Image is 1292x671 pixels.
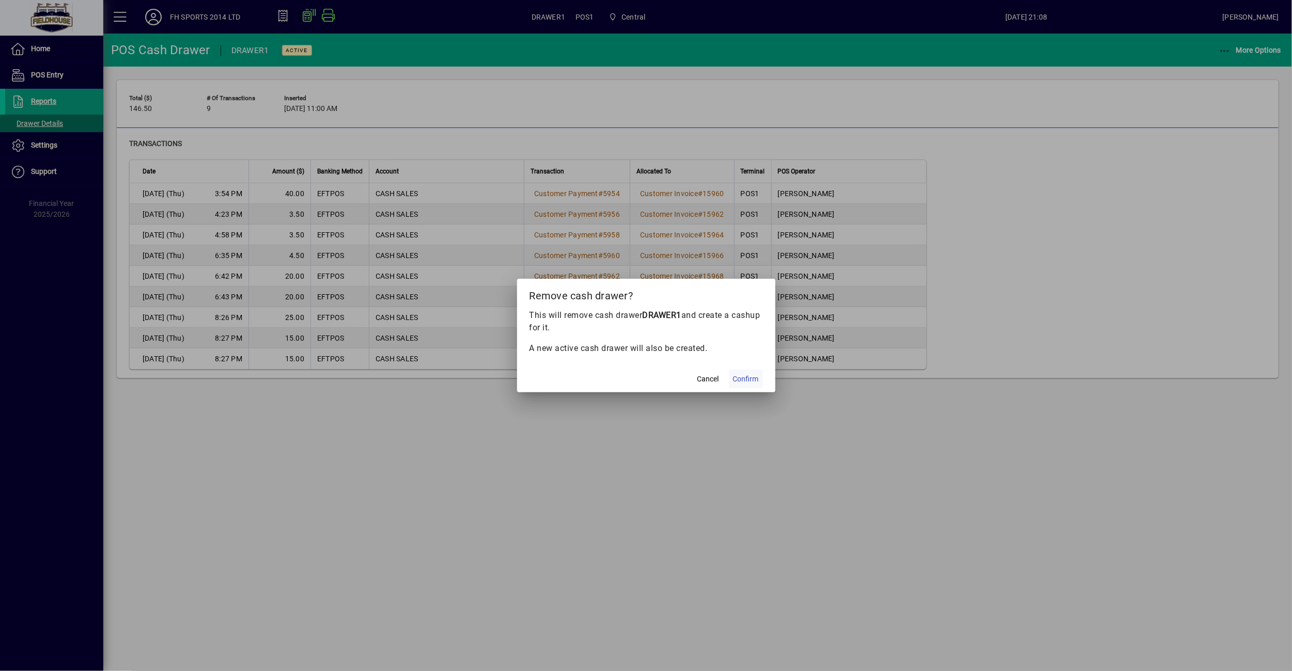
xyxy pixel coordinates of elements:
[697,374,719,385] span: Cancel
[517,279,775,309] h2: Remove cash drawer?
[530,309,763,334] p: This will remove cash drawer and create a cashup for it.
[530,342,763,355] p: A new active cash drawer will also be created.
[733,374,759,385] span: Confirm
[643,310,682,320] b: DRAWER1
[692,370,725,388] button: Cancel
[729,370,763,388] button: Confirm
